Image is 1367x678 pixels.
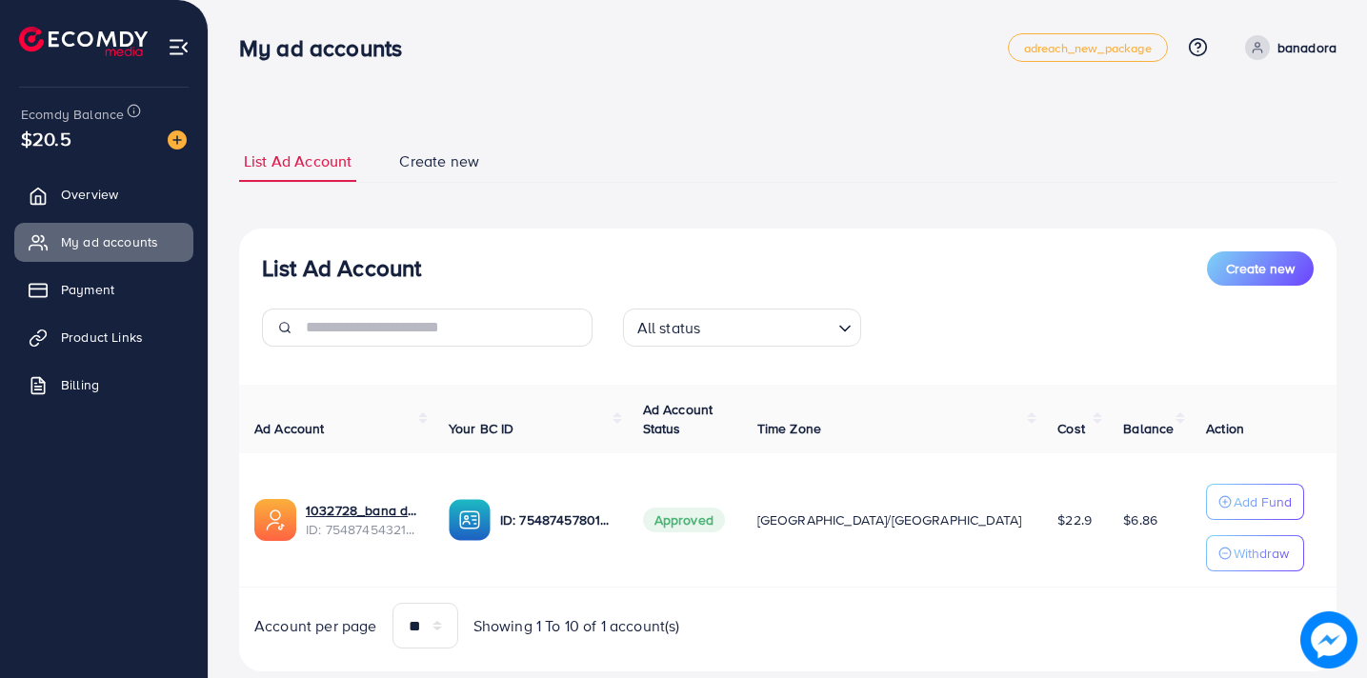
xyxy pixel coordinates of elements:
span: Account per page [254,615,377,637]
span: $20.5 [21,125,71,152]
img: logo [19,27,148,56]
input: Search for option [706,310,830,342]
span: Approved [643,508,725,532]
span: All status [633,314,705,342]
span: Ad Account [254,419,325,438]
span: Showing 1 To 10 of 1 account(s) [473,615,680,637]
span: Payment [61,280,114,299]
img: image [1301,612,1357,668]
span: Overview [61,185,118,204]
h3: My ad accounts [239,34,417,62]
a: 1032728_bana dor ad account 1_1757579407255 [306,501,418,520]
span: Create new [399,150,479,172]
img: ic-ads-acc.e4c84228.svg [254,499,296,541]
span: Billing [61,375,99,394]
a: adreach_new_package [1008,33,1168,62]
button: Withdraw [1206,535,1304,571]
a: banadora [1237,35,1337,60]
div: <span class='underline'>1032728_bana dor ad account 1_1757579407255</span></br>7548745432170184711 [306,501,418,540]
span: adreach_new_package [1024,42,1152,54]
span: Product Links [61,328,143,347]
button: Add Fund [1206,484,1304,520]
a: Billing [14,366,193,404]
img: ic-ba-acc.ded83a64.svg [449,499,491,541]
a: Overview [14,175,193,213]
p: Withdraw [1234,542,1289,565]
a: My ad accounts [14,223,193,261]
p: Add Fund [1234,490,1292,513]
span: Balance [1123,419,1174,438]
span: Your BC ID [449,419,514,438]
span: My ad accounts [61,232,158,251]
p: ID: 7548745780125483025 [500,508,613,531]
span: [GEOGRAPHIC_DATA]/[GEOGRAPHIC_DATA] [757,510,1022,529]
button: Create new [1207,251,1314,286]
span: ID: 7548745432170184711 [306,520,418,539]
div: Search for option [623,309,861,347]
a: Product Links [14,318,193,356]
span: $6.86 [1123,510,1157,529]
span: Ecomdy Balance [21,105,124,124]
span: Action [1206,419,1244,438]
span: Cost [1057,419,1085,438]
p: banadora [1277,36,1337,59]
h3: List Ad Account [262,254,421,282]
a: Payment [14,270,193,309]
span: $22.9 [1057,510,1092,529]
img: menu [168,36,190,58]
span: List Ad Account [244,150,352,172]
span: Time Zone [757,419,821,438]
span: Create new [1226,259,1295,278]
span: Ad Account Status [643,400,714,438]
img: image [168,130,187,150]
